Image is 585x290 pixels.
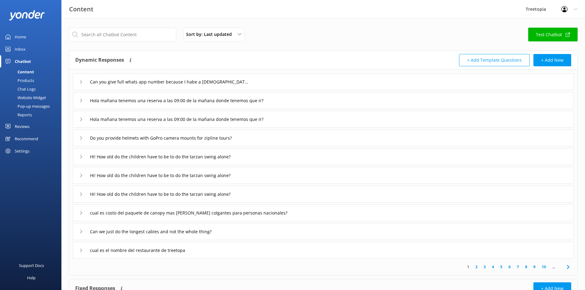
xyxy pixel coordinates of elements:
[528,28,578,41] a: Test Chatbot
[4,110,32,119] div: Reports
[4,76,61,85] a: Products
[481,264,489,270] a: 3
[549,264,558,270] span: ...
[533,54,571,66] button: + Add New
[539,264,549,270] a: 10
[27,272,36,284] div: Help
[530,264,539,270] a: 9
[15,43,25,55] div: Inbox
[4,85,61,93] a: Chat Logs
[4,110,61,119] a: Reports
[497,264,505,270] a: 5
[464,264,472,270] a: 1
[4,68,34,76] div: Content
[514,264,522,270] a: 7
[459,54,530,66] button: + Add Template Questions
[15,55,31,68] div: Chatbot
[69,4,93,14] h3: Content
[4,93,46,102] div: Website Widget
[4,76,34,85] div: Products
[489,264,497,270] a: 4
[15,31,26,43] div: Home
[4,68,61,76] a: Content
[15,120,29,133] div: Reviews
[15,145,29,157] div: Settings
[15,133,38,145] div: Recommend
[4,102,61,110] a: Pop-up messages
[4,102,50,110] div: Pop-up messages
[69,28,176,41] input: Search all Chatbot Content
[522,264,530,270] a: 8
[472,264,481,270] a: 2
[19,259,44,272] div: Support Docs
[4,93,61,102] a: Website Widget
[4,85,36,93] div: Chat Logs
[9,10,45,20] img: yonder-white-logo.png
[186,31,236,38] span: Sort by: Last updated
[75,54,124,66] h4: Dynamic Responses
[505,264,514,270] a: 6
